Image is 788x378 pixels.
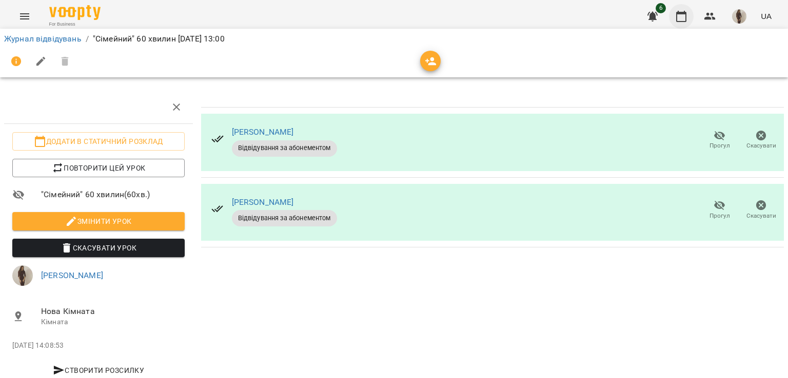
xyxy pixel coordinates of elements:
[761,11,772,22] span: UA
[710,141,730,150] span: Прогул
[232,143,337,153] span: Відвідування за абонементом
[710,212,730,220] span: Прогул
[12,212,185,230] button: Змінити урок
[93,33,225,45] p: "Сімейний" 60 хвилин [DATE] 13:00
[21,135,176,148] span: Додати в статичний розклад
[41,305,185,318] span: Нова Кімната
[12,159,185,177] button: Повторити цей урок
[699,196,740,224] button: Прогул
[740,126,782,155] button: Скасувати
[732,9,746,24] img: e25e2697d44d579f279ebddc5724e23e.jpeg
[16,364,181,376] span: Створити розсилку
[740,196,782,224] button: Скасувати
[41,188,185,201] span: "Сімейний" 60 хвилин ( 60 хв. )
[49,5,101,20] img: Voopty Logo
[12,239,185,257] button: Скасувати Урок
[49,21,101,28] span: For Business
[4,33,784,45] nav: breadcrumb
[21,242,176,254] span: Скасувати Урок
[21,215,176,227] span: Змінити урок
[4,34,82,44] a: Журнал відвідувань
[746,212,776,220] span: Скасувати
[12,341,185,351] p: [DATE] 14:08:53
[746,141,776,150] span: Скасувати
[232,214,337,223] span: Відвідування за абонементом
[656,3,666,13] span: 6
[12,132,185,151] button: Додати в статичний розклад
[12,4,37,29] button: Menu
[699,126,740,155] button: Прогул
[41,317,185,327] p: Кімната
[12,265,33,286] img: e25e2697d44d579f279ebddc5724e23e.jpeg
[232,127,294,137] a: [PERSON_NAME]
[86,33,89,45] li: /
[21,162,176,174] span: Повторити цей урок
[757,7,776,26] button: UA
[232,197,294,207] a: [PERSON_NAME]
[41,270,103,280] a: [PERSON_NAME]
